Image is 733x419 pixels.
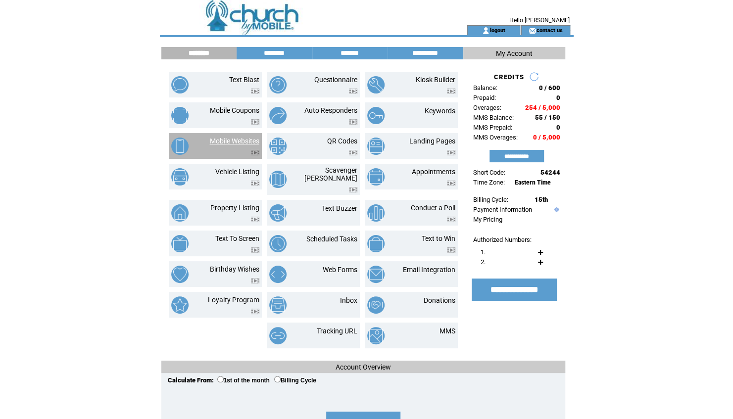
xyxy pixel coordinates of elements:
img: inbox.png [269,296,287,314]
a: Tracking URL [317,327,357,335]
img: text-blast.png [171,76,189,93]
img: questionnaire.png [269,76,287,93]
img: account_icon.gif [482,27,489,35]
a: Mobile Websites [210,137,259,145]
a: Email Integration [403,266,455,274]
img: appointments.png [367,168,385,186]
img: donations.png [367,296,385,314]
a: Scheduled Tasks [306,235,357,243]
img: tracking-url.png [269,327,287,344]
span: Short Code: [473,169,505,176]
img: video.png [251,119,259,125]
img: conduct-a-poll.png [367,204,385,222]
img: video.png [251,278,259,283]
a: Payment Information [473,206,532,213]
span: Account Overview [336,363,391,371]
span: 2. [481,258,486,266]
img: email-integration.png [367,266,385,283]
img: property-listing.png [171,204,189,222]
a: Text Blast [229,76,259,84]
img: video.png [447,181,455,186]
a: Keywords [425,107,455,115]
span: Overages: [473,104,501,111]
span: 0 [556,124,560,131]
a: Appointments [412,168,455,176]
img: text-buzzer.png [269,204,287,222]
a: Loyalty Program [208,296,259,304]
img: video.png [447,89,455,94]
a: Kiosk Builder [416,76,455,84]
span: 55 / 150 [535,114,560,121]
a: Text Buzzer [322,204,357,212]
input: 1st of the month [217,376,224,382]
img: qr-codes.png [269,138,287,155]
a: Web Forms [323,266,357,274]
img: video.png [251,181,259,186]
img: text-to-win.png [367,235,385,252]
img: auto-responders.png [269,107,287,124]
img: video.png [251,309,259,314]
img: keywords.png [367,107,385,124]
span: Eastern Time [515,179,551,186]
a: Conduct a Poll [411,204,455,212]
a: Property Listing [210,204,259,212]
img: contact_us_icon.gif [529,27,536,35]
img: video.png [447,150,455,155]
img: loyalty-program.png [171,296,189,314]
img: mobile-coupons.png [171,107,189,124]
img: birthday-wishes.png [171,266,189,283]
img: video.png [447,217,455,222]
span: Balance: [473,84,497,92]
label: Billing Cycle [274,377,316,384]
span: Hello [PERSON_NAME] [509,17,570,24]
label: 1st of the month [217,377,270,384]
span: 0 / 5,000 [533,134,560,141]
img: video.png [447,247,455,253]
span: 254 / 5,000 [525,104,560,111]
span: 1. [481,248,486,256]
span: MMS Prepaid: [473,124,512,131]
span: MMS Overages: [473,134,518,141]
a: contact us [536,27,562,33]
span: 15th [535,196,548,203]
img: video.png [251,150,259,155]
a: Questionnaire [314,76,357,84]
span: Prepaid: [473,94,496,101]
img: video.png [251,89,259,94]
img: landing-pages.png [367,138,385,155]
img: web-forms.png [269,266,287,283]
a: Text to Win [422,234,455,242]
span: Calculate From: [168,376,214,384]
input: Billing Cycle [274,376,281,382]
img: mobile-websites.png [171,138,189,155]
a: Inbox [340,296,357,304]
img: video.png [349,89,357,94]
img: help.gif [552,207,559,212]
a: MMS [440,327,455,335]
img: video.png [251,217,259,222]
span: My Account [496,49,533,57]
img: scheduled-tasks.png [269,235,287,252]
img: vehicle-listing.png [171,168,189,186]
span: CREDITS [494,73,524,81]
a: Auto Responders [304,106,357,114]
img: video.png [349,150,357,155]
span: 0 [556,94,560,101]
a: Vehicle Listing [215,168,259,176]
img: scavenger-hunt.png [269,171,287,188]
a: Text To Screen [215,234,259,242]
a: Landing Pages [409,137,455,145]
a: Donations [424,296,455,304]
span: Authorized Numbers: [473,236,532,243]
a: Birthday Wishes [210,265,259,273]
a: Mobile Coupons [210,106,259,114]
span: Time Zone: [473,179,505,186]
a: logout [489,27,505,33]
img: video.png [251,247,259,253]
span: 54244 [540,169,560,176]
img: kiosk-builder.png [367,76,385,93]
img: text-to-screen.png [171,235,189,252]
span: Billing Cycle: [473,196,508,203]
a: QR Codes [327,137,357,145]
span: MMS Balance: [473,114,514,121]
